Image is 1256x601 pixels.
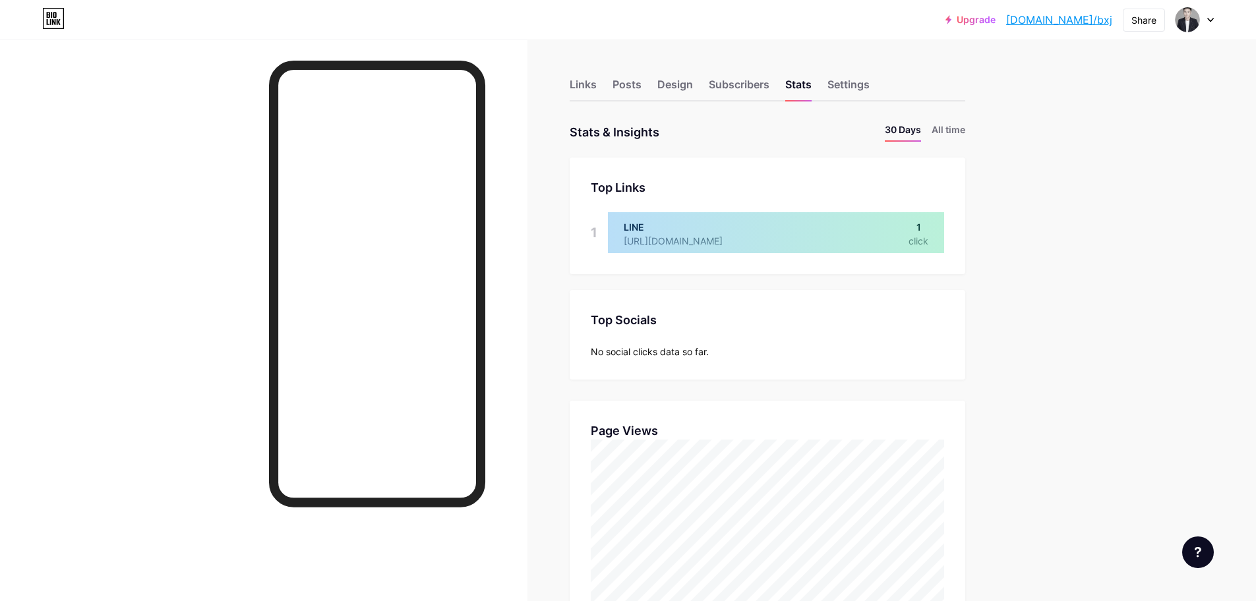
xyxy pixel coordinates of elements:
li: 30 Days [885,123,921,142]
div: Links [570,76,597,100]
img: bxj [1175,7,1200,32]
div: No social clicks data so far. [591,345,944,358]
a: Upgrade [945,14,996,25]
div: Top Links [591,179,944,196]
div: Settings [827,76,870,100]
div: Posts [613,76,642,100]
div: Subscribers [709,76,769,100]
div: 1 [591,212,597,253]
div: Stats [785,76,812,100]
div: Design [657,76,693,100]
div: Stats & Insights [570,123,659,142]
a: [DOMAIN_NAME]/bxj [1006,12,1112,28]
li: All time [932,123,965,142]
div: Share [1131,13,1156,27]
div: Page Views [591,422,944,440]
div: Top Socials [591,311,944,329]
